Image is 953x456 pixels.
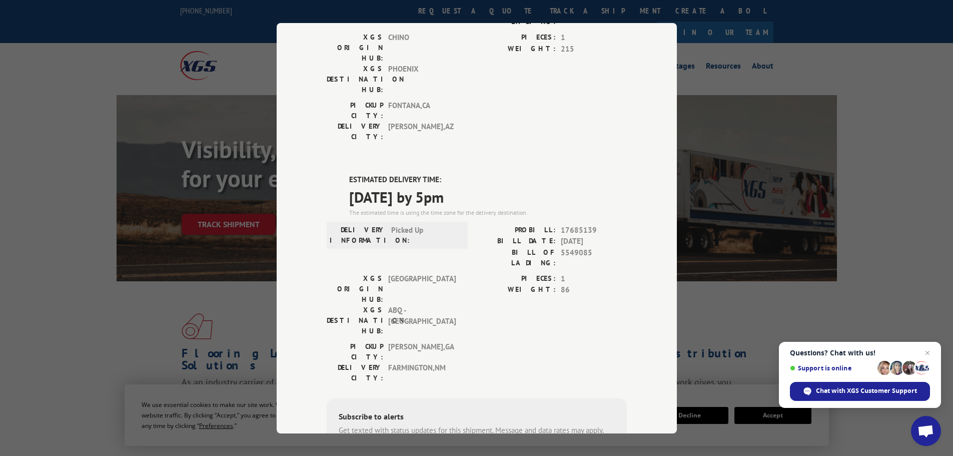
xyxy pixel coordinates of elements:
[790,364,874,372] span: Support is online
[561,284,627,296] span: 86
[330,224,386,245] label: DELIVERY INFORMATION:
[561,247,627,268] span: 5549085
[388,304,456,336] span: ABQ - [GEOGRAPHIC_DATA]
[816,386,917,395] span: Chat with XGS Customer Support
[327,100,383,121] label: PICKUP CITY:
[477,236,556,247] label: BILL DATE:
[327,121,383,142] label: DELIVERY CITY:
[327,64,383,95] label: XGS DESTINATION HUB:
[477,32,556,44] label: PIECES:
[477,43,556,55] label: WEIGHT:
[388,362,456,383] span: FARMINGTON , NM
[388,100,456,121] span: FONTANA , CA
[921,347,933,359] span: Close chat
[391,224,459,245] span: Picked Up
[388,64,456,95] span: PHOENIX
[477,273,556,284] label: PIECES:
[790,382,930,401] div: Chat with XGS Customer Support
[561,224,627,236] span: 17685139
[561,32,627,44] span: 1
[327,273,383,304] label: XGS ORIGIN HUB:
[327,304,383,336] label: XGS DESTINATION HUB:
[477,224,556,236] label: PROBILL:
[790,349,930,357] span: Questions? Chat with us!
[327,341,383,362] label: PICKUP CITY:
[349,185,627,208] span: [DATE] by 5pm
[388,273,456,304] span: [GEOGRAPHIC_DATA]
[388,341,456,362] span: [PERSON_NAME] , GA
[388,121,456,142] span: [PERSON_NAME] , AZ
[561,43,627,55] span: 215
[477,6,556,27] label: BILL OF LADING:
[339,424,615,447] div: Get texted with status updates for this shipment. Message and data rates may apply. Message frequ...
[477,284,556,296] label: WEIGHT:
[388,32,456,64] span: CHINO
[911,416,941,446] div: Open chat
[327,362,383,383] label: DELIVERY CITY:
[349,174,627,186] label: ESTIMATED DELIVERY TIME:
[477,247,556,268] label: BILL OF LADING:
[339,410,615,424] div: Subscribe to alerts
[327,32,383,64] label: XGS ORIGIN HUB:
[561,236,627,247] span: [DATE]
[349,208,627,217] div: The estimated time is using the time zone for the delivery destination.
[561,6,627,27] span: 2064391
[561,273,627,284] span: 1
